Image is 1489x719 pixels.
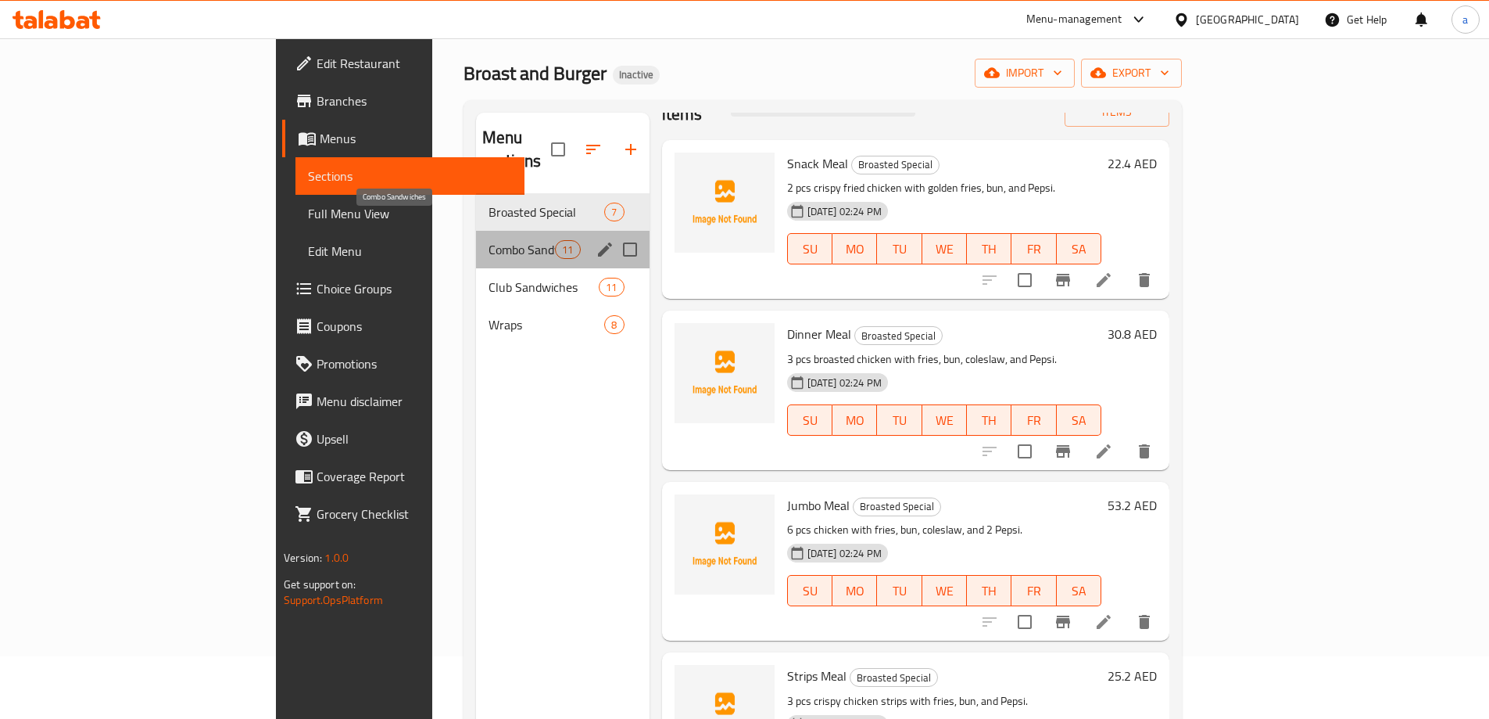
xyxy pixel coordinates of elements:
[1044,603,1082,641] button: Branch-specific-item
[850,669,937,687] span: Broasted Special
[1126,433,1163,470] button: delete
[295,157,524,195] a: Sections
[599,278,624,297] div: items
[794,238,826,261] span: SU
[613,66,660,84] div: Inactive
[282,495,524,533] a: Grocery Checklist
[1008,606,1041,638] span: Select to update
[282,45,524,82] a: Edit Restaurant
[794,409,826,432] span: SU
[1057,233,1101,264] button: SA
[967,575,1011,606] button: TH
[1126,603,1163,641] button: delete
[839,409,871,432] span: MO
[1018,580,1050,602] span: FR
[1057,575,1101,606] button: SA
[787,575,832,606] button: SU
[1094,442,1113,461] a: Edit menu item
[489,315,605,334] span: Wraps
[855,327,942,345] span: Broasted Special
[613,68,660,81] span: Inactive
[556,243,579,257] span: 11
[675,494,775,595] img: Jumbo Meal
[489,203,605,221] span: Broasted Special
[555,240,580,259] div: items
[832,575,877,606] button: MO
[850,668,938,687] div: Broasted Special
[308,167,512,185] span: Sections
[839,580,871,602] span: MO
[324,548,349,568] span: 1.0.0
[593,238,617,261] button: edit
[1126,261,1163,299] button: delete
[282,383,524,420] a: Menu disclaimer
[787,233,832,264] button: SU
[832,233,877,264] button: MO
[801,376,888,390] span: [DATE] 02:24 PM
[489,278,599,297] div: Club Sandwiches
[1063,580,1095,602] span: SA
[787,152,848,175] span: Snack Meal
[967,233,1011,264] button: TH
[787,178,1101,198] p: 2 pcs crispy fried chicken with golden fries, bun, and Pepsi.
[854,498,940,516] span: Broasted Special
[851,156,940,174] div: Broasted Special
[1108,323,1157,345] h6: 30.8 AED
[605,205,623,220] span: 7
[1057,404,1101,436] button: SA
[787,520,1101,540] p: 6 pcs chicken with fries, bun, coleslaw, and 2 Pepsi.
[282,345,524,383] a: Promotions
[787,322,851,346] span: Dinner Meal
[973,409,1005,432] span: TH
[883,409,915,432] span: TU
[476,193,650,231] div: Broasted Special7
[1026,10,1122,29] div: Menu-management
[282,82,524,120] a: Branches
[801,204,888,219] span: [DATE] 02:24 PM
[787,692,1101,711] p: 3 pcs crispy chicken strips with fries, bun, and Pepsi.
[1108,153,1157,174] h6: 22.4 AED
[317,392,512,411] span: Menu disclaimer
[317,54,512,73] span: Edit Restaurant
[320,129,512,148] span: Menus
[317,92,512,110] span: Branches
[476,306,650,343] div: Wraps8
[284,548,322,568] span: Version:
[787,404,832,436] button: SU
[922,233,967,264] button: WE
[1018,409,1050,432] span: FR
[295,232,524,270] a: Edit Menu
[929,409,961,432] span: WE
[787,350,1101,369] p: 3 pcs broasted chicken with fries, bun, coleslaw, and Pepsi.
[877,575,922,606] button: TU
[973,580,1005,602] span: TH
[604,315,624,334] div: items
[308,242,512,261] span: Edit Menu
[284,590,383,610] a: Support.OpsPlatform
[973,238,1005,261] span: TH
[877,233,922,264] button: TU
[476,231,650,268] div: Combo Sandwiches11edit
[1081,59,1182,88] button: export
[282,270,524,307] a: Choice Groups
[317,279,512,298] span: Choice Groups
[1063,409,1095,432] span: SA
[852,156,939,174] span: Broasted Special
[1044,261,1082,299] button: Branch-specific-item
[317,317,512,336] span: Coupons
[1108,665,1157,687] h6: 25.2 AED
[877,404,922,436] button: TU
[317,467,512,486] span: Coverage Report
[282,458,524,495] a: Coverage Report
[1063,238,1095,261] span: SA
[929,580,961,602] span: WE
[787,664,847,688] span: Strips Meal
[801,546,888,561] span: [DATE] 02:24 PM
[675,153,775,253] img: Snack Meal
[1093,63,1169,83] span: export
[675,323,775,423] img: Dinner Meal
[604,203,624,221] div: items
[929,238,961,261] span: WE
[1018,238,1050,261] span: FR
